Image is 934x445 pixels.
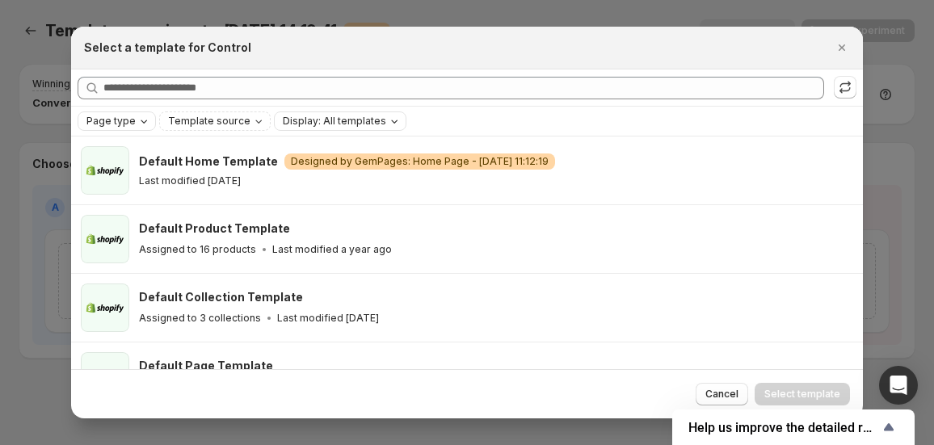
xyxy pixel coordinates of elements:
span: Designed by GemPages: Home Page - [DATE] 11:12:19 [291,155,549,168]
h3: Default Collection Template [139,289,303,305]
span: Help us improve the detailed report for A/B campaigns [688,420,879,435]
p: Last modified [DATE] [139,174,241,187]
button: Template source [160,112,270,130]
span: Page type [86,115,136,128]
p: Last modified [DATE] [277,312,379,325]
img: Default Home Template [81,146,129,195]
p: Last modified a year ago [272,243,392,256]
img: Default Page Template [81,352,129,401]
h3: Default Home Template [139,153,278,170]
span: Template source [168,115,250,128]
span: Cancel [705,388,738,401]
p: Assigned to 3 collections [139,312,261,325]
button: Cancel [696,383,748,405]
button: Page type [78,112,155,130]
div: Open Intercom Messenger [879,366,918,405]
button: Display: All templates [275,112,406,130]
button: Close [831,36,853,59]
button: Show survey - Help us improve the detailed report for A/B campaigns [688,418,898,437]
p: Assigned to 16 products [139,243,256,256]
h3: Default Product Template [139,220,290,237]
h2: Select a template for Control [84,40,251,56]
img: Default Collection Template [81,283,129,332]
img: Default Product Template [81,215,129,263]
span: Display: All templates [283,115,386,128]
h3: Default Page Template [139,358,273,374]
